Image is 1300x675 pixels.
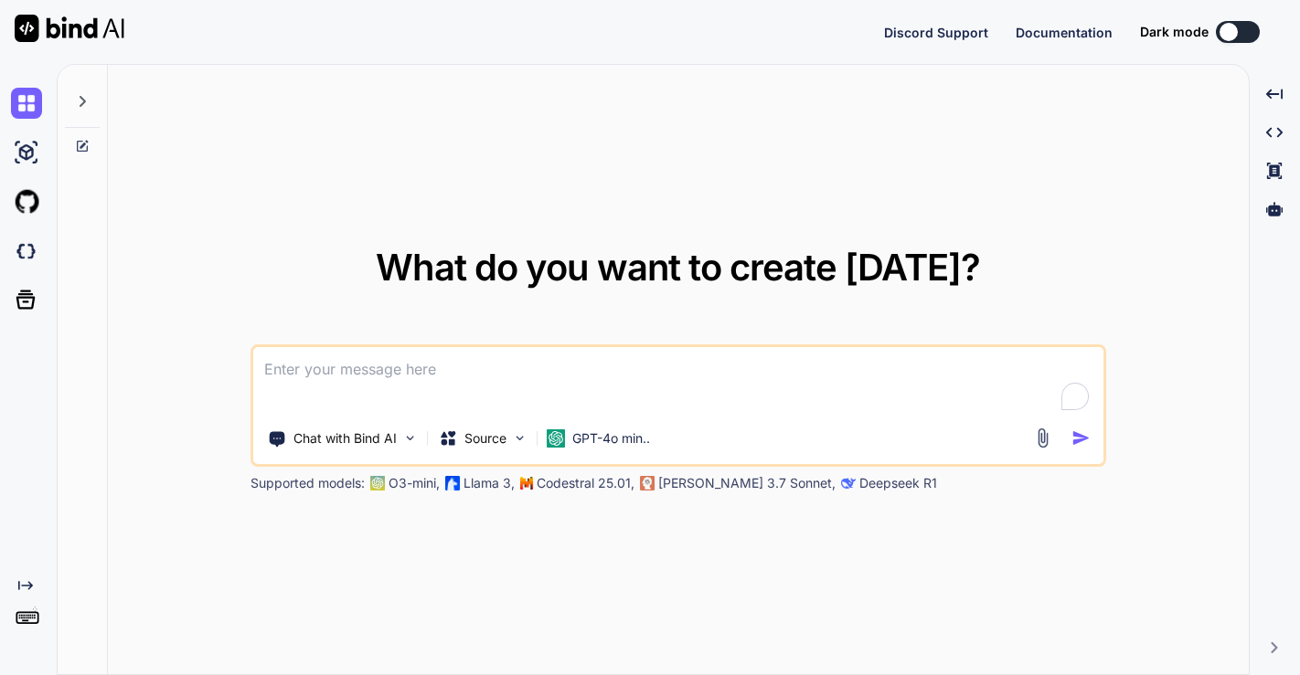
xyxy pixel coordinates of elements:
[841,476,856,490] img: claude
[884,23,988,42] button: Discord Support
[402,430,418,446] img: Pick Tools
[1032,427,1053,448] img: attachment
[11,236,42,267] img: darkCloudIdeIcon
[253,347,1103,415] textarea: To enrich screen reader interactions, please activate Accessibility in Grammarly extension settings
[640,476,655,490] img: claude
[464,474,515,492] p: Llama 3,
[464,429,506,448] p: Source
[11,186,42,217] img: githubLight
[1140,23,1209,41] span: Dark mode
[512,430,527,446] img: Pick Models
[884,25,988,40] span: Discord Support
[537,474,634,492] p: Codestral 25.01,
[15,15,124,42] img: Bind AI
[293,429,397,448] p: Chat with Bind AI
[370,476,385,490] img: GPT-4
[389,474,440,492] p: O3-mini,
[520,477,533,490] img: Mistral-AI
[376,245,980,290] span: What do you want to create [DATE]?
[572,429,650,448] p: GPT-4o min..
[11,88,42,119] img: chat
[859,474,937,492] p: Deepseek R1
[1016,23,1113,42] button: Documentation
[445,476,460,490] img: Llama2
[250,474,365,492] p: Supported models:
[1016,25,1113,40] span: Documentation
[658,474,836,492] p: [PERSON_NAME] 3.7 Sonnet,
[1071,428,1091,448] img: icon
[11,137,42,168] img: ai-studio
[547,429,565,448] img: GPT-4o mini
